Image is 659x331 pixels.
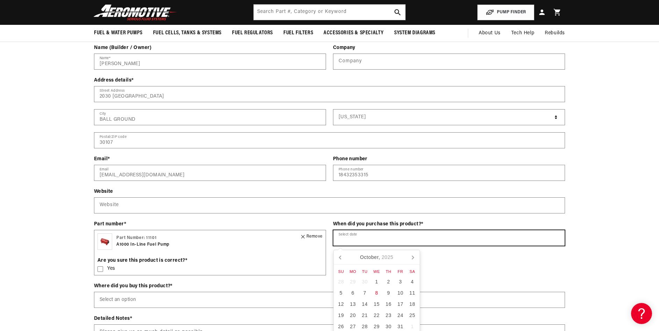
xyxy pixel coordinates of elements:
i: 2025 [382,253,393,261]
div: Tu [359,269,371,275]
div: Part number [94,220,326,228]
input: Search by Part Number, Category or Keyword [254,5,405,20]
span: Rebuilds [545,29,565,37]
div: 14 [359,298,371,310]
summary: Fuel & Water Pumps [89,25,148,41]
div: Detailed Notes [94,315,565,322]
div: When did you purchase this product? [333,220,565,228]
div: 10 [394,287,406,298]
div: 24 [394,310,406,321]
div: 25 [406,310,418,321]
div: Are you sure this product is correct? [97,257,323,264]
div: 28 [335,276,347,287]
div: October, [357,252,396,263]
div: 4 [406,276,418,287]
div: 8 [371,287,383,298]
div: Remove [301,233,323,240]
div: Website [94,188,565,195]
button: search button [390,5,405,20]
div: 20 [347,310,359,321]
p: A1000 In-Line Fuel Pump [116,241,169,248]
span: About Us [479,30,501,36]
img: A1000 In-Line Fuel Pump [97,233,112,250]
summary: Rebuilds [539,25,570,42]
input: City [94,110,326,125]
div: 15 [371,298,383,310]
span: Accessories & Specialty [324,29,384,37]
span: Fuel Regulators [232,29,273,37]
span: Tech Help [511,29,534,37]
input: Select date [333,230,565,246]
input: Website [94,198,565,213]
div: 9 [383,287,394,298]
summary: Fuel Cells, Tanks & Systems [148,25,227,41]
div: Sa [406,269,418,275]
div: Phone number [333,155,565,163]
span: Fuel Cells, Tanks & Systems [153,29,222,37]
input: Postal/ZIP code [94,133,565,148]
div: 22 [371,310,383,321]
span: Fuel & Water Pumps [94,29,143,37]
div: 21 [359,310,371,321]
div: 1 [371,276,383,287]
div: Where did you buy this product? [94,282,565,290]
summary: Fuel Filters [278,25,318,41]
summary: Fuel Regulators [227,25,278,41]
input: Email [94,165,326,181]
div: Company [333,44,565,51]
span: Yes [107,266,115,272]
div: 13 [347,298,359,310]
div: Su [335,269,347,275]
img: Aeromotive [92,4,179,21]
div: Name (Builder / Owner) [94,44,326,51]
span: Fuel Filters [283,29,313,37]
div: Address details [94,77,565,84]
input: Phone number [333,165,565,181]
input: Name [94,54,326,69]
div: We [371,269,383,275]
div: Th [383,269,394,275]
summary: Tech Help [506,25,539,42]
div: 30 [359,276,371,287]
input: Company [333,54,565,69]
div: 18 [406,298,418,310]
div: 19 [335,310,347,321]
div: 5 [335,287,347,298]
p: Part Number: 11101 [116,235,169,241]
input: Address 1 (Please note, we do not ship to PO Boxes) [94,86,565,102]
div: 29 [347,276,359,287]
summary: Accessories & Specialty [318,25,389,41]
div: Fr [394,269,406,275]
div: 16 [383,298,394,310]
div: Email [94,155,326,163]
summary: System Diagrams [389,25,441,41]
a: About Us [473,25,506,42]
div: Mo [347,269,359,275]
div: 7 [359,287,371,298]
div: 3 [394,276,406,287]
div: 6 [347,287,359,298]
span: System Diagrams [394,29,435,37]
div: 23 [383,310,394,321]
div: 17 [394,298,406,310]
div: 12 [335,298,347,310]
div: 11 [406,287,418,298]
div: 2 [383,276,394,287]
button: PUMP FINDER [477,5,534,20]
